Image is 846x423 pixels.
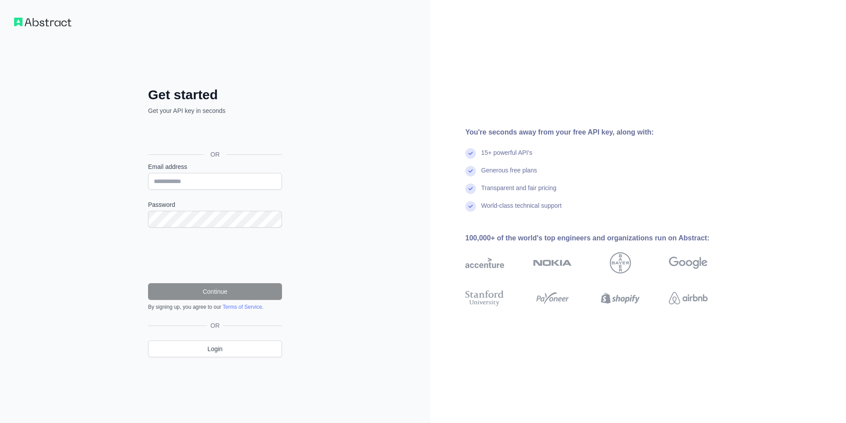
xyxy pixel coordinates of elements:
[465,233,736,243] div: 100,000+ of the world's top engineers and organizations run on Abstract:
[14,18,71,26] img: Workflow
[148,303,282,311] div: By signing up, you agree to our .
[223,304,262,310] a: Terms of Service
[669,252,708,273] img: google
[465,252,504,273] img: accenture
[481,148,532,166] div: 15+ powerful API's
[601,288,640,308] img: shopify
[148,106,282,115] p: Get your API key in seconds
[144,125,285,144] iframe: Sign in with Google Button
[148,162,282,171] label: Email address
[465,166,476,176] img: check mark
[148,341,282,357] a: Login
[148,87,282,103] h2: Get started
[148,238,282,273] iframe: reCAPTCHA
[465,288,504,308] img: stanford university
[533,252,572,273] img: nokia
[481,166,537,183] div: Generous free plans
[481,183,557,201] div: Transparent and fair pricing
[533,288,572,308] img: payoneer
[148,283,282,300] button: Continue
[465,183,476,194] img: check mark
[465,127,736,138] div: You're seconds away from your free API key, along with:
[481,201,562,219] div: World-class technical support
[669,288,708,308] img: airbnb
[465,148,476,159] img: check mark
[148,200,282,209] label: Password
[610,252,631,273] img: bayer
[207,321,223,330] span: OR
[465,201,476,212] img: check mark
[204,150,227,159] span: OR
